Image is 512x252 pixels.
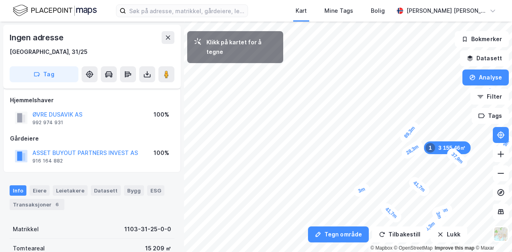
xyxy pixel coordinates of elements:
[154,110,169,119] div: 100%
[124,224,171,234] div: 1103-31-25-0-0
[13,4,97,18] img: logo.f888ab2527a4732fd821a326f86c7f29.svg
[462,69,509,85] button: Analyse
[455,31,509,47] button: Bokmerker
[435,245,474,251] a: Improve this map
[398,120,421,145] div: Map marker
[430,226,467,242] button: Lukk
[372,226,427,242] button: Tilbakestill
[10,95,174,105] div: Hjemmelshaver
[352,182,372,198] div: Map marker
[472,108,509,124] button: Tags
[472,214,512,252] div: Kontrollprogram for chat
[460,50,509,66] button: Datasett
[470,89,509,105] button: Filter
[124,185,144,196] div: Bygg
[10,199,64,210] div: Transaksjoner
[406,6,486,16] div: [PERSON_NAME] [PERSON_NAME]
[379,201,404,224] div: Map marker
[430,206,447,225] div: Map marker
[407,175,432,198] div: Map marker
[30,185,50,196] div: Eiere
[32,158,63,164] div: 916 164 882
[154,148,169,158] div: 100%
[10,47,88,57] div: [GEOGRAPHIC_DATA], 31/25
[324,6,353,16] div: Mine Tags
[32,119,63,126] div: 992 974 931
[91,185,121,196] div: Datasett
[10,31,65,44] div: Ingen adresse
[53,185,88,196] div: Leietakere
[445,146,470,170] div: Map marker
[371,6,385,16] div: Bolig
[394,245,433,251] a: OpenStreetMap
[296,6,307,16] div: Kart
[426,143,435,153] div: 1
[400,139,425,161] div: Map marker
[10,134,174,143] div: Gårdeiere
[147,185,164,196] div: ESG
[370,245,392,251] a: Mapbox
[424,141,471,154] div: Map marker
[53,200,61,208] div: 6
[10,185,26,196] div: Info
[472,214,512,252] iframe: Chat Widget
[308,226,369,242] button: Tegn område
[206,38,277,57] div: Klikk på kartet for å tegne
[126,5,248,17] input: Søk på adresse, matrikkel, gårdeiere, leietakere eller personer
[13,224,39,234] div: Matrikkel
[10,66,78,82] button: Tag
